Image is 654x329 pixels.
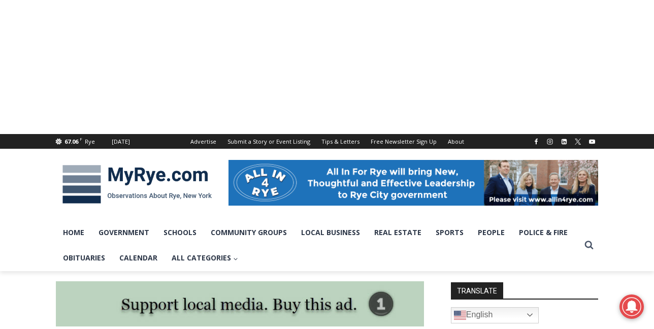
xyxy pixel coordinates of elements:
[451,307,539,323] a: English
[56,245,112,271] a: Obituaries
[56,220,580,271] nav: Primary Navigation
[222,134,316,149] a: Submit a Story or Event Listing
[91,220,156,245] a: Government
[80,136,82,142] span: F
[316,134,365,149] a: Tips & Letters
[451,282,503,299] strong: TRANSLATE
[572,136,584,148] a: X
[454,309,466,321] img: en
[204,220,294,245] a: Community Groups
[558,136,570,148] a: Linkedin
[471,220,512,245] a: People
[580,236,598,254] button: View Search Form
[85,137,95,146] div: Rye
[185,134,222,149] a: Advertise
[56,220,91,245] a: Home
[156,220,204,245] a: Schools
[512,220,575,245] a: Police & Fire
[429,220,471,245] a: Sports
[365,134,442,149] a: Free Newsletter Sign Up
[112,137,130,146] div: [DATE]
[112,245,165,271] a: Calendar
[294,220,367,245] a: Local Business
[586,136,598,148] a: YouTube
[228,160,598,206] img: All in for Rye
[367,220,429,245] a: Real Estate
[165,245,245,271] a: All Categories
[172,252,238,264] span: All Categories
[544,136,556,148] a: Instagram
[64,138,78,145] span: 67.06
[56,158,218,211] img: MyRye.com
[56,281,424,327] img: support local media, buy this ad
[185,134,470,149] nav: Secondary Navigation
[530,136,542,148] a: Facebook
[442,134,470,149] a: About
